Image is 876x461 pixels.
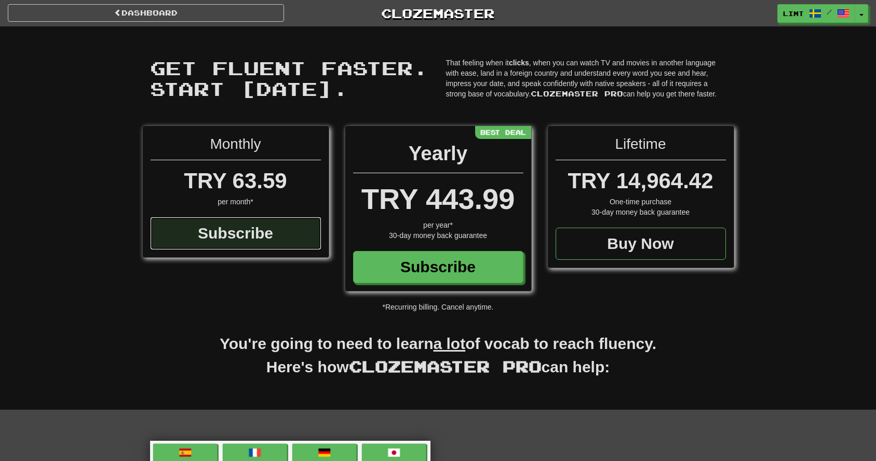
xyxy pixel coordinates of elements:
[142,333,734,389] h2: You're going to need to learn of vocab to reach fluency. Here's how can help:
[556,134,726,160] div: Lifetime
[827,8,832,16] span: /
[556,228,726,260] a: Buy Now
[151,134,321,160] div: Monthly
[300,4,576,22] a: Clozemaster
[151,217,321,249] a: Subscribe
[349,357,542,375] span: Clozemaster Pro
[777,4,855,23] a: limt /
[446,58,726,99] p: That feeling when it , when you can watch TV and movies in another language with ease, land in a ...
[475,126,531,139] div: Best Deal
[353,220,523,230] div: per year*
[531,89,623,98] span: Clozemaster Pro
[568,169,713,193] span: TRY 14,964.42
[434,335,466,352] u: a lot
[556,207,726,217] div: 30-day money back guarantee
[184,169,287,193] span: TRY 63.59
[353,139,523,173] div: Yearly
[353,230,523,241] div: 30-day money back guarantee
[353,251,523,283] a: Subscribe
[361,183,515,215] span: TRY 443.99
[151,197,321,207] div: per month*
[8,4,284,22] a: Dashboard
[783,9,804,18] span: limt
[509,59,529,67] strong: clicks
[556,197,726,207] div: One-time purchase
[150,57,428,100] span: Get fluent faster. Start [DATE].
